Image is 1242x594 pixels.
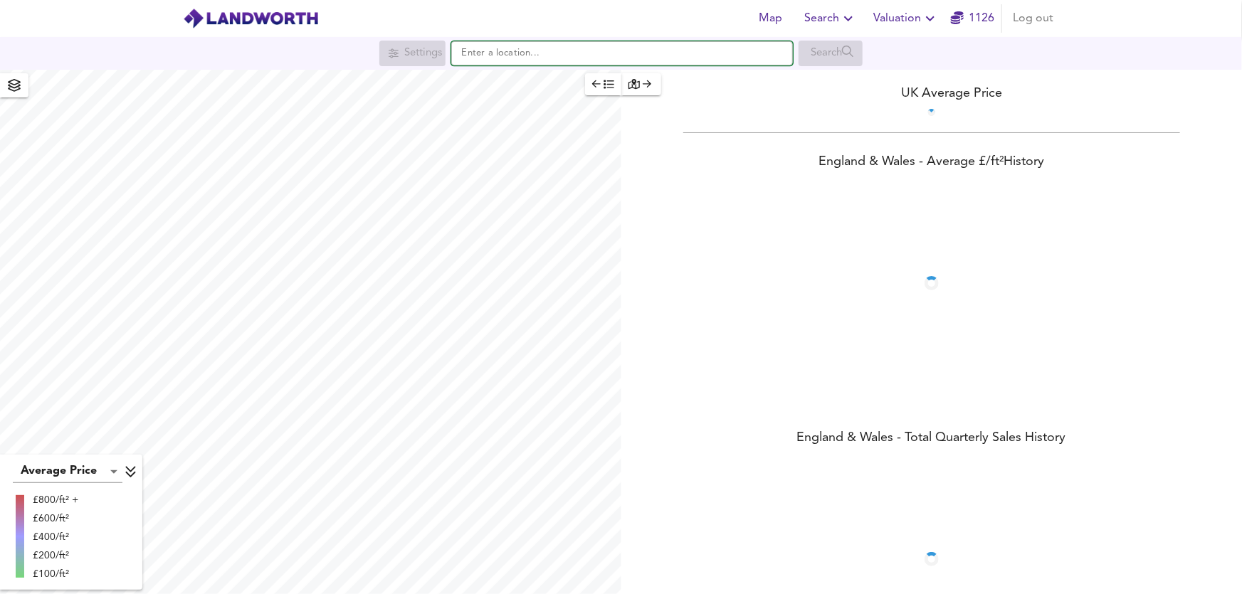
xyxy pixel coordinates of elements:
[33,493,78,507] div: £800/ft² +
[874,9,939,28] span: Valuation
[183,8,319,29] img: logo
[754,9,788,28] span: Map
[33,548,78,563] div: £200/ft²
[748,4,794,33] button: Map
[799,41,863,66] div: Search for a location first or explore the map
[33,567,78,581] div: £100/ft²
[33,530,78,544] div: £400/ft²
[951,9,995,28] a: 1126
[799,4,863,33] button: Search
[33,511,78,526] div: £600/ft²
[1014,9,1054,28] span: Log out
[950,4,996,33] button: 1126
[805,9,857,28] span: Search
[868,4,944,33] button: Valuation
[13,460,122,483] div: Average Price
[379,41,446,66] div: Search for a location first or explore the map
[1008,4,1060,33] button: Log out
[451,41,793,65] input: Enter a location...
